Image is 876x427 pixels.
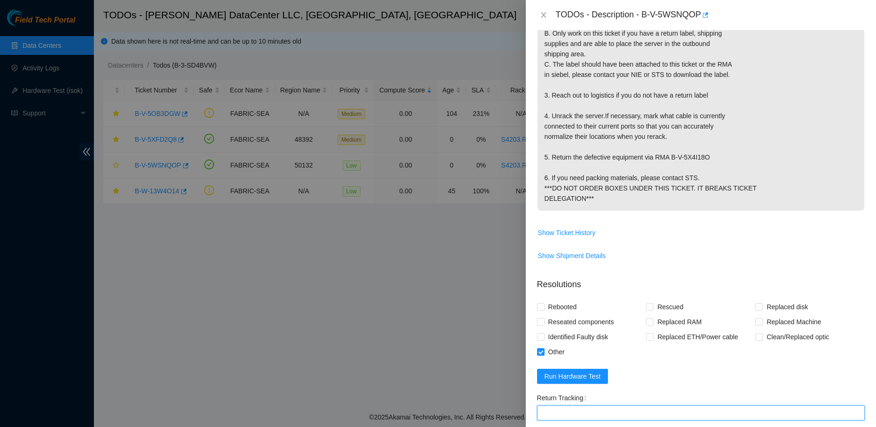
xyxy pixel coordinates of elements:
span: Replaced ETH/Power cable [653,329,742,344]
button: Show Ticket History [538,225,596,240]
span: Clean/Replaced optic [763,329,833,344]
div: TODOs - Description - B-V-5WSNQOP [556,8,865,23]
span: close [540,11,547,19]
p: Resolutions [537,271,865,291]
span: Replaced RAM [653,314,705,329]
label: Return Tracking [537,390,590,405]
input: Return Tracking [537,405,865,420]
span: Replaced Machine [763,314,825,329]
span: Show Ticket History [538,228,596,238]
span: Rebooted [545,299,581,314]
span: Reseated components [545,314,618,329]
span: Other [545,344,569,359]
button: Run Hardware Test [537,369,608,384]
span: Rescued [653,299,687,314]
span: Run Hardware Test [545,371,601,381]
span: Replaced disk [763,299,812,314]
span: Identified Faulty disk [545,329,612,344]
span: Show Shipment Details [538,251,606,261]
button: Show Shipment Details [538,248,607,263]
button: Close [537,11,550,20]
